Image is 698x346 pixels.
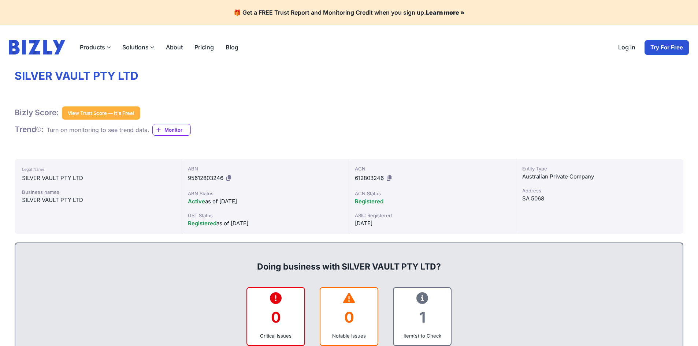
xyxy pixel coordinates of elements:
[188,197,343,206] div: as of [DATE]
[152,124,191,136] a: Monitor
[188,212,343,219] div: GST Status
[22,165,174,174] div: Legal Name
[9,9,689,16] h4: 🎁 Get a FREE Trust Report and Monitoring Credit when you sign up.
[522,165,677,172] div: Entity Type
[326,332,372,339] div: Notable Issues
[116,40,160,54] label: Solutions
[188,174,223,181] span: 95612803246
[644,40,689,55] a: Try For Free
[188,220,216,227] span: Registered
[15,125,44,134] h1: Trend :
[220,40,244,54] a: Blog
[355,219,510,228] div: [DATE]
[9,40,65,54] img: bizly_logo.svg
[253,302,298,332] div: 0
[612,40,641,55] a: Log in
[400,332,445,339] div: Item(s) to Check
[47,125,149,134] div: Turn on monitoring to see trend data.
[522,194,677,203] div: SA 5068
[188,165,343,172] div: ABN
[164,126,190,133] span: Monitor
[22,174,174,183] div: SILVER VAULT PTY LTD
[355,174,384,181] span: 612803246
[355,190,510,197] div: ACN Status
[22,196,174,204] div: SILVER VAULT PTY LTD
[522,187,677,194] div: Address
[189,40,220,54] a: Pricing
[400,302,445,332] div: 1
[74,40,116,54] label: Products
[326,302,372,332] div: 0
[23,249,675,272] div: Doing business with SILVER VAULT PTY LTD?
[15,69,683,83] h1: SILVER VAULT PTY LTD
[15,108,59,117] h1: Bizly Score:
[188,190,343,197] div: ABN Status
[188,198,205,205] span: Active
[62,106,140,120] button: View Trust Score — It's Free!
[522,172,677,181] div: Australian Private Company
[188,219,343,228] div: as of [DATE]
[160,40,189,54] a: About
[355,198,383,205] span: Registered
[426,9,465,16] a: Learn more »
[22,188,174,196] div: Business names
[355,165,510,172] div: ACN
[253,332,298,339] div: Critical Issues
[355,212,510,219] div: ASIC Registered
